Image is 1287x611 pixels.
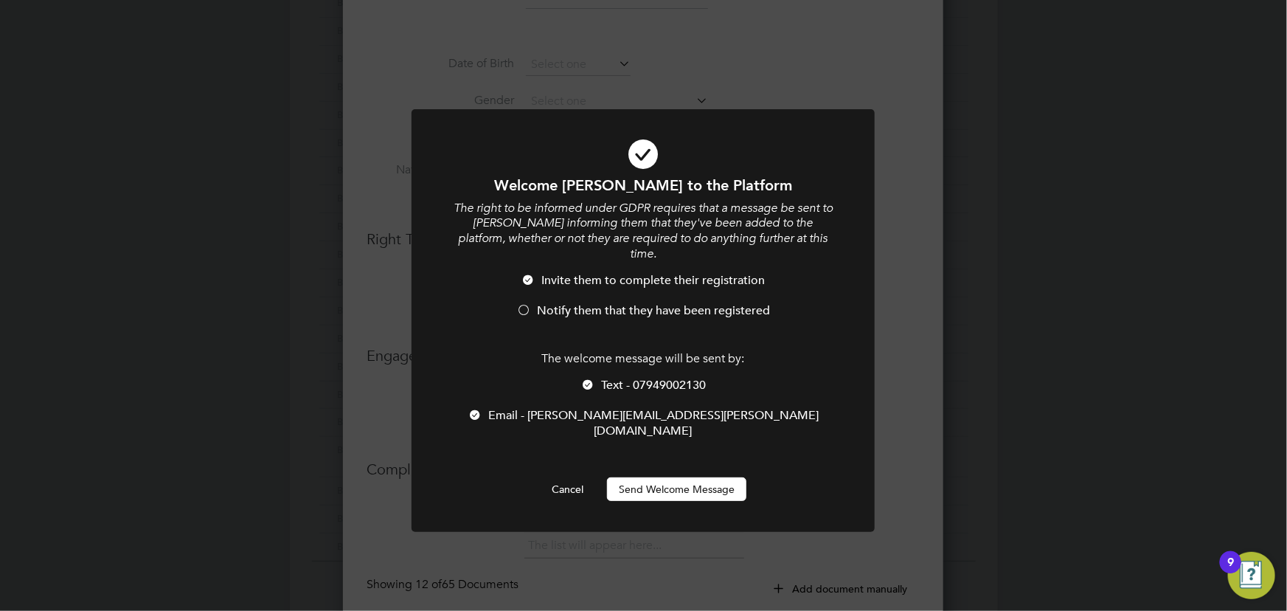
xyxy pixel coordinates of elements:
[607,477,746,501] button: Send Welcome Message
[451,176,835,195] h1: Welcome [PERSON_NAME] to the Platform
[540,477,595,501] button: Cancel
[537,303,770,318] span: Notify them that they have been registered
[1227,562,1234,581] div: 9
[451,351,835,367] p: The welcome message will be sent by:
[601,378,706,393] span: Text - 07949002130
[488,408,819,438] span: Email - [PERSON_NAME][EMAIL_ADDRESS][PERSON_NAME][DOMAIN_NAME]
[454,201,833,261] i: The right to be informed under GDPR requires that a message be sent to [PERSON_NAME] informing th...
[542,273,766,288] span: Invite them to complete their registration
[1228,552,1275,599] button: Open Resource Center, 9 new notifications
